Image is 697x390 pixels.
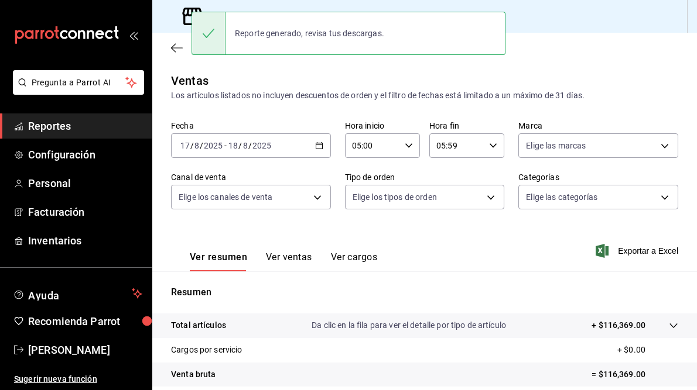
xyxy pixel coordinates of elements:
input: -- [242,141,248,150]
div: Los artículos listados no incluyen descuentos de orden y el filtro de fechas está limitado a un m... [171,89,678,102]
input: -- [180,141,190,150]
span: Recomienda Parrot [28,313,142,329]
span: - [224,141,227,150]
span: Personal [28,175,142,191]
label: Hora inicio [345,122,420,130]
span: [PERSON_NAME] [28,342,142,358]
input: ---- [203,141,223,150]
button: Exportar a Excel [598,244,678,258]
label: Fecha [171,122,331,130]
span: Configuración [28,147,142,163]
button: Ver cargos [331,251,378,271]
span: Elige las marcas [526,140,586,151]
span: Ayuda [28,287,127,301]
button: Ver ventas [266,251,312,271]
span: Elige las categorías [526,191,597,203]
span: Inventarios [28,233,142,249]
input: -- [194,141,200,150]
input: -- [228,141,238,150]
p: Resumen [171,285,678,299]
label: Tipo de orden [345,173,505,181]
label: Categorías [518,173,678,181]
button: Ver resumen [190,251,247,271]
p: Cargos por servicio [171,344,242,356]
span: Elige los canales de venta [179,191,272,203]
button: open_drawer_menu [129,30,138,40]
button: Regresar [171,42,231,53]
p: Total artículos [171,319,226,332]
span: / [248,141,252,150]
p: Venta bruta [171,368,216,381]
span: / [200,141,203,150]
p: Da clic en la fila para ver el detalle por tipo de artículo [312,319,506,332]
label: Marca [518,122,678,130]
span: Facturación [28,204,142,220]
label: Hora fin [429,122,504,130]
span: Reportes [28,118,142,134]
p: + $116,369.00 [592,319,645,332]
span: Sugerir nueva función [14,373,142,385]
div: Reporte generado, revisa tus descargas. [225,20,394,46]
div: Ventas [171,72,209,89]
input: ---- [252,141,272,150]
a: Pregunta a Parrot AI [8,85,144,97]
p: + $0.00 [617,344,678,356]
label: Canal de venta [171,173,331,181]
p: = $116,369.00 [592,368,678,381]
span: / [190,141,194,150]
span: Elige los tipos de orden [353,191,437,203]
div: navigation tabs [190,251,377,271]
span: Pregunta a Parrot AI [32,77,126,89]
span: / [238,141,242,150]
button: Pregunta a Parrot AI [13,70,144,95]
